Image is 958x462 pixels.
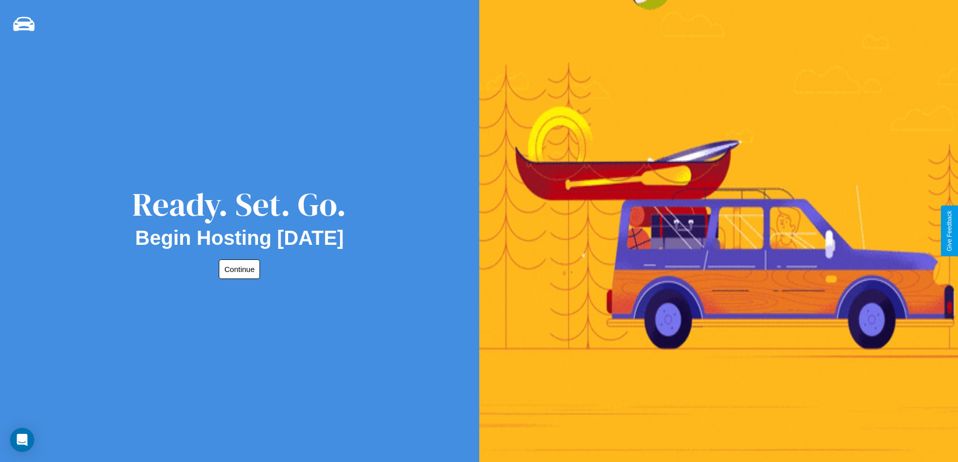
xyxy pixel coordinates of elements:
[135,227,344,249] h2: Begin Hosting [DATE]
[946,211,953,251] div: Give Feedback
[10,428,34,452] div: Open Intercom Messenger
[132,182,346,227] div: Ready. Set. Go.
[219,259,260,279] button: Continue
